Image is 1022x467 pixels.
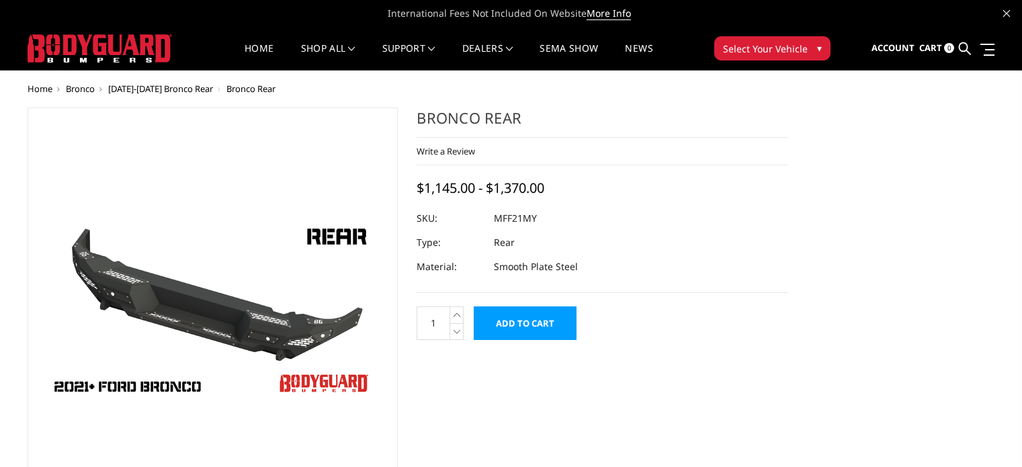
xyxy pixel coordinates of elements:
[382,44,435,70] a: Support
[44,215,380,404] img: Bronco Rear
[494,206,537,230] dd: MFF21MY
[301,44,355,70] a: shop all
[66,83,95,95] a: Bronco
[919,30,954,67] a: Cart 0
[871,30,914,67] a: Account
[919,42,942,54] span: Cart
[625,44,652,70] a: News
[417,255,484,279] dt: Material:
[28,34,172,62] img: BODYGUARD BUMPERS
[944,43,954,53] span: 0
[474,306,577,340] input: Add to Cart
[245,44,273,70] a: Home
[417,179,544,197] span: $1,145.00 - $1,370.00
[714,36,831,60] button: Select Your Vehicle
[417,230,484,255] dt: Type:
[108,83,213,95] a: [DATE]-[DATE] Bronco Rear
[494,255,578,279] dd: Smooth Plate Steel
[417,206,484,230] dt: SKU:
[587,7,631,20] a: More Info
[494,230,515,255] dd: Rear
[417,108,787,138] h1: Bronco Rear
[226,83,275,95] span: Bronco Rear
[540,44,598,70] a: SEMA Show
[462,44,513,70] a: Dealers
[817,41,822,55] span: ▾
[28,83,52,95] a: Home
[871,42,914,54] span: Account
[417,145,475,157] a: Write a Review
[723,42,808,56] span: Select Your Vehicle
